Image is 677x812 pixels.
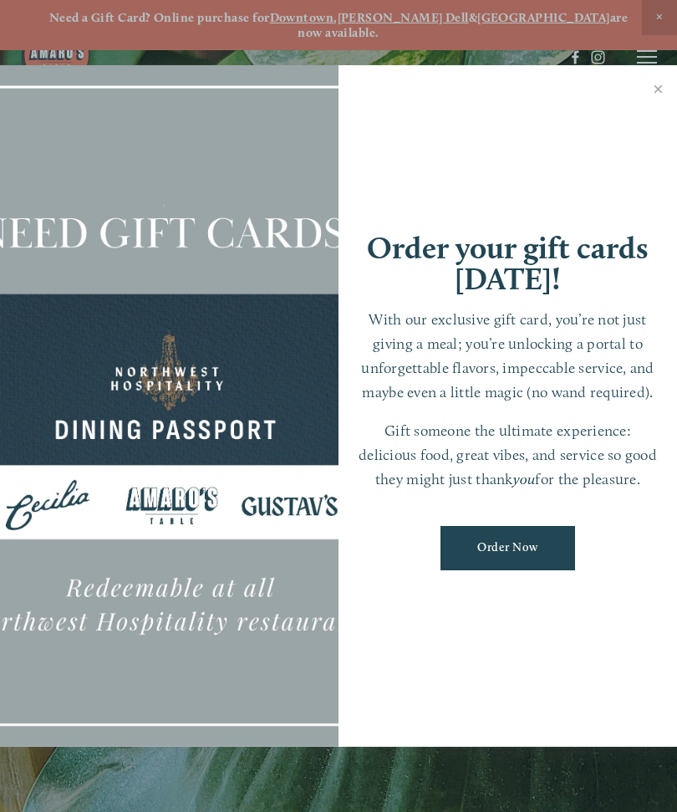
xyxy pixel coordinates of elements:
[513,470,536,488] em: you
[440,526,575,570] a: Order Now
[642,68,674,115] a: Close
[355,232,660,294] h1: Order your gift cards [DATE]!
[355,419,660,491] p: Gift someone the ultimate experience: delicious food, great vibes, and service so good they might...
[355,308,660,404] p: With our exclusive gift card, you’re not just giving a meal; you’re unlocking a portal to unforge...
